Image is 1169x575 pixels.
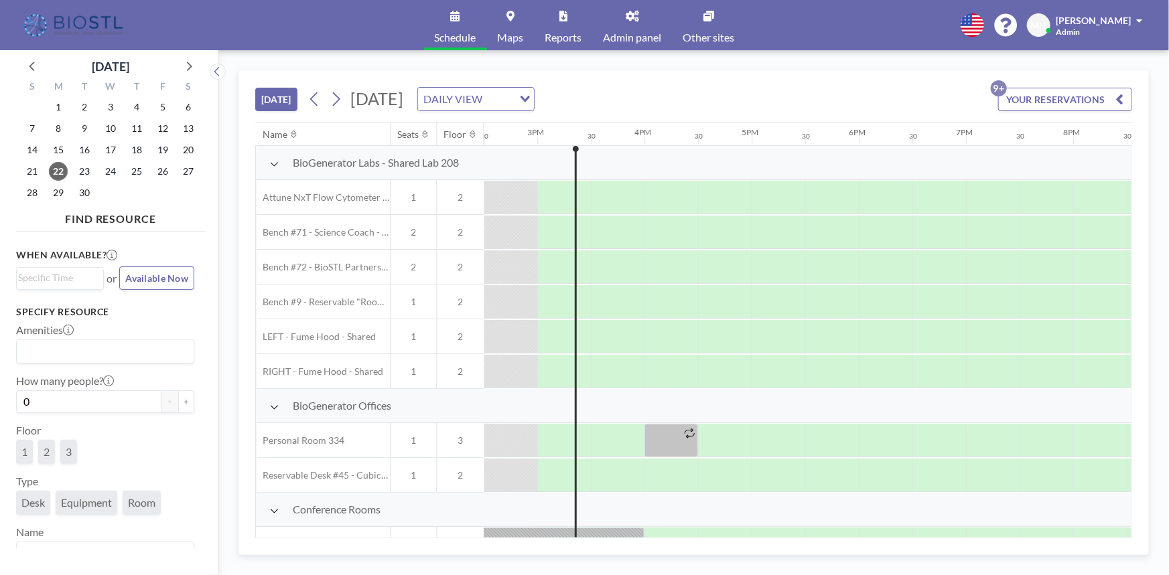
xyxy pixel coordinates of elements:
button: YOUR RESERVATIONS9+ [998,88,1132,111]
span: Wednesday, September 24, 2025 [101,162,120,181]
span: Desk [21,496,45,509]
span: Saturday, September 6, 2025 [180,98,198,116]
span: Tuesday, September 30, 2025 [75,183,94,202]
span: Other sites [683,32,735,43]
span: Conference Rooms [293,503,381,516]
span: 1 [391,191,436,203]
div: 5PM [742,127,758,137]
div: 30 [480,132,488,141]
div: 30 [1123,132,1131,141]
div: 3PM [527,127,544,137]
span: Room [128,496,155,509]
div: 6PM [849,127,866,137]
span: Friday, September 5, 2025 [153,98,172,116]
label: How many people? [16,374,114,388]
span: DAILY VIEW [421,90,485,108]
div: Name [263,129,287,141]
span: BioGenerator Offices [293,399,391,412]
span: Tuesday, September 16, 2025 [75,141,94,159]
div: Floor [443,129,466,141]
span: Sunday, September 21, 2025 [23,162,42,181]
div: S [19,79,46,96]
span: Sunday, September 14, 2025 [23,141,42,159]
span: Attune NxT Flow Cytometer - Bench #25 [256,191,390,203]
span: Bench #72 - BioSTL Partnerships & Apprenticeships Bench [256,261,390,273]
span: 2 [44,445,50,459]
span: 2 [391,261,436,273]
span: Equipment [61,496,112,509]
div: 7PM [956,127,973,137]
button: + [178,390,194,413]
div: 30 [1016,132,1024,141]
span: 2 [437,365,484,378]
div: W [98,79,124,96]
span: Saturday, September 20, 2025 [180,141,198,159]
div: 8PM [1063,127,1080,137]
span: Monday, September 15, 2025 [49,141,68,159]
span: 1 [391,365,436,378]
h3: Specify resource [16,306,194,318]
span: Bench #71 - Science Coach - BioSTL Bench [256,226,390,238]
label: Amenities [16,323,74,337]
div: Search for option [17,340,194,363]
span: Bench #9 - Reservable "RoomZilla" Bench [256,296,390,308]
span: [PERSON_NAME] [1056,15,1131,26]
span: Sunday, September 7, 2025 [23,119,42,138]
button: - [162,390,178,413]
span: 2 [437,296,484,308]
span: Schedule [435,32,476,43]
span: BioGenerator Labs - Shared Lab 208 [293,156,459,169]
input: Search for option [18,270,96,285]
span: 1 [391,331,436,343]
div: S [176,79,202,96]
span: Monday, September 29, 2025 [49,183,68,202]
span: 2 [437,261,484,273]
div: Seats [397,129,419,141]
span: Maps [498,32,524,43]
span: Tuesday, September 23, 2025 [75,162,94,181]
div: Search for option [17,542,194,565]
span: Saturday, September 27, 2025 [180,162,198,181]
button: Available Now [119,266,194,290]
span: Reservable Desk #45 - Cubicle Area (Office 206) [256,469,390,481]
span: Wednesday, September 3, 2025 [101,98,120,116]
span: Thursday, September 11, 2025 [127,119,146,138]
span: Wednesday, September 17, 2025 [101,141,120,159]
span: 2 [437,331,484,343]
div: Search for option [418,88,534,110]
div: 30 [802,132,810,141]
span: 3 [437,434,484,446]
label: Floor [16,424,41,437]
div: T [123,79,149,96]
span: or [107,272,117,285]
span: Available Now [125,272,188,284]
div: 30 [909,132,917,141]
span: Monday, September 8, 2025 [49,119,68,138]
span: MH [1031,19,1047,31]
span: LEFT - Fume Hood - Shared [256,331,376,343]
label: Name [16,525,44,539]
div: T [72,79,98,96]
span: Monday, September 1, 2025 [49,98,68,116]
div: 4PM [634,127,651,137]
label: Type [16,475,38,488]
h4: FIND RESOURCE [16,207,205,226]
span: [DATE] [350,88,403,108]
span: Thursday, September 25, 2025 [127,162,146,181]
img: organization-logo [21,12,128,39]
div: F [149,79,176,96]
span: 1 [21,445,27,459]
span: Friday, September 26, 2025 [153,162,172,181]
span: 1 [391,469,436,481]
div: 30 [588,132,596,141]
input: Search for option [18,545,186,562]
span: Thursday, September 18, 2025 [127,141,146,159]
span: Tuesday, September 9, 2025 [75,119,94,138]
span: Thursday, September 4, 2025 [127,98,146,116]
span: 3 [66,445,72,459]
span: Admin panel [604,32,662,43]
span: Personal Room 334 [256,434,344,446]
span: Tuesday, September 2, 2025 [75,98,94,116]
input: Search for option [18,343,186,360]
input: Search for option [486,90,512,108]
